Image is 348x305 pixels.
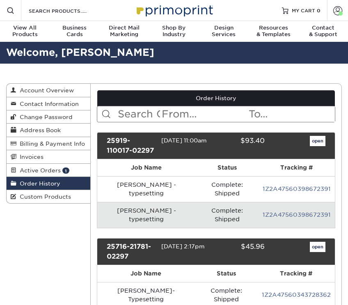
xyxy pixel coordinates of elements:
span: Contact Information [16,101,79,107]
a: Resources& Templates [249,21,298,43]
input: Search Orders... [117,106,161,122]
span: Design [199,25,249,31]
a: 1Z2A47560343728362 [262,291,331,298]
span: 0 [317,7,321,13]
a: DesignServices [199,21,249,43]
th: Status [196,159,259,176]
span: 1 [62,167,69,174]
span: Change Password [16,114,73,120]
a: Order History [7,177,90,190]
span: [DATE] 11:00am [161,137,207,144]
span: Invoices [16,154,43,160]
input: To... [248,106,335,122]
input: From... [161,106,248,122]
a: Billing & Payment Info [7,137,90,150]
div: & Templates [249,25,298,38]
th: Status [195,265,258,282]
a: Custom Products [7,190,90,203]
a: BusinessCards [50,21,99,43]
input: SEARCH PRODUCTS..... [28,6,108,16]
a: open [310,242,325,252]
a: open [310,136,325,147]
span: Order History [16,180,60,187]
span: Account Overview [16,87,74,94]
span: MY CART [292,7,315,14]
td: Complete: Shipped [196,176,259,202]
span: Address Book [16,127,61,133]
td: Complete: Shipped [196,202,259,228]
span: Direct Mail [99,25,149,31]
span: Business [50,25,99,31]
a: Invoices [7,150,90,163]
th: Job Name [97,159,196,176]
a: Active Orders 1 [7,164,90,177]
div: $45.96 [210,242,270,261]
span: Custom Products [16,193,71,200]
a: Account Overview [7,84,90,97]
span: Billing & Payment Info [16,140,85,147]
span: [DATE] 2:17pm [161,243,205,250]
div: Cards [50,25,99,38]
div: Services [199,25,249,38]
th: Tracking # [259,159,335,176]
div: Marketing [99,25,149,38]
a: Shop ByIndustry [149,21,199,43]
a: Change Password [7,110,90,124]
a: 1Z2A47560398672391 [263,186,331,192]
span: Contact [298,25,348,31]
span: Shop By [149,25,199,31]
a: Order History [97,90,335,106]
a: Contact& Support [298,21,348,43]
a: Direct MailMarketing [99,21,149,43]
img: Primoprint [133,1,215,19]
div: $93.40 [210,136,270,156]
th: Tracking # [258,265,335,282]
a: Contact Information [7,97,90,110]
span: Resources [249,25,298,31]
span: Active Orders [16,167,61,174]
div: 25716-21781-02297 [101,242,161,261]
td: [PERSON_NAME] - typesetting [97,202,196,228]
th: Job Name [97,265,195,282]
div: Industry [149,25,199,38]
div: 25919-110017-02297 [101,136,161,156]
a: Address Book [7,124,90,137]
div: & Support [298,25,348,38]
td: [PERSON_NAME] - typesetting [97,176,196,202]
a: 1Z2A47560398672391 [263,211,331,218]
